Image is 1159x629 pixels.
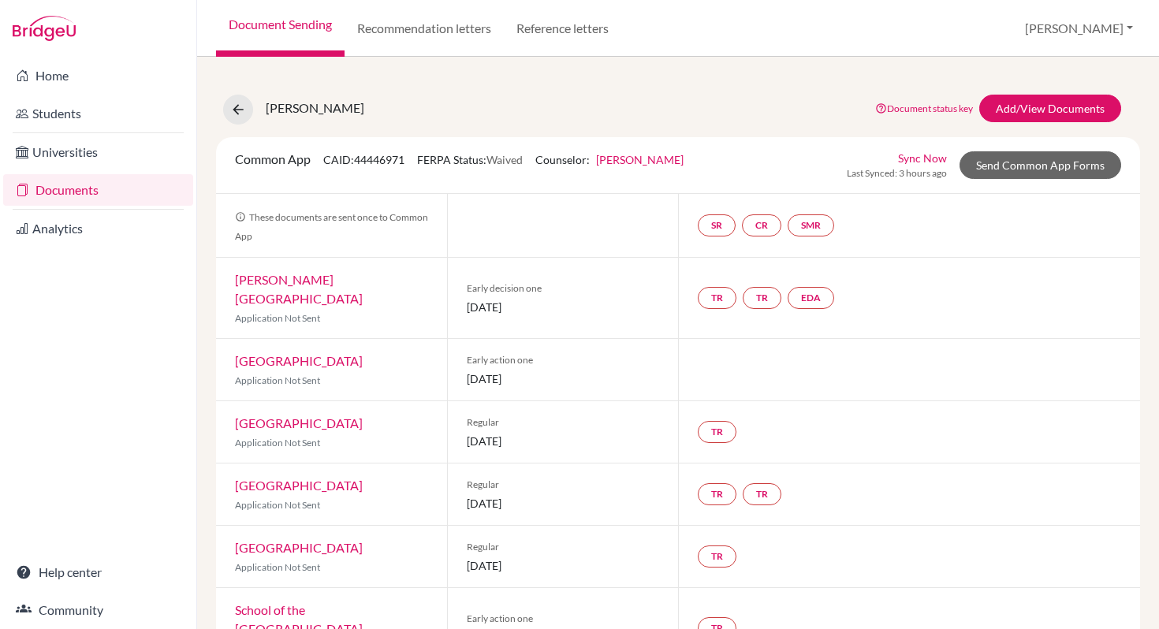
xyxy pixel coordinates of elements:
[235,151,311,166] span: Common App
[467,415,659,430] span: Regular
[3,98,193,129] a: Students
[417,153,523,166] span: FERPA Status:
[235,561,320,573] span: Application Not Sent
[235,499,320,511] span: Application Not Sent
[235,415,363,430] a: [GEOGRAPHIC_DATA]
[3,594,193,626] a: Community
[235,272,363,306] a: [PERSON_NAME][GEOGRAPHIC_DATA]
[979,95,1121,122] a: Add/View Documents
[698,287,736,309] a: TR
[535,153,684,166] span: Counselor:
[743,287,781,309] a: TR
[323,153,404,166] span: CAID: 44446971
[235,211,428,242] span: These documents are sent once to Common App
[3,60,193,91] a: Home
[486,153,523,166] span: Waived
[467,540,659,554] span: Regular
[467,557,659,574] span: [DATE]
[788,287,834,309] a: EDA
[235,478,363,493] a: [GEOGRAPHIC_DATA]
[467,281,659,296] span: Early decision one
[467,478,659,492] span: Regular
[698,483,736,505] a: TR
[467,370,659,387] span: [DATE]
[1018,13,1140,43] button: [PERSON_NAME]
[467,612,659,626] span: Early action one
[788,214,834,236] a: SMR
[266,100,364,115] span: [PERSON_NAME]
[898,150,947,166] a: Sync Now
[235,540,363,555] a: [GEOGRAPHIC_DATA]
[596,153,684,166] a: [PERSON_NAME]
[3,213,193,244] a: Analytics
[3,174,193,206] a: Documents
[743,483,781,505] a: TR
[235,312,320,324] span: Application Not Sent
[875,102,973,114] a: Document status key
[235,374,320,386] span: Application Not Sent
[467,353,659,367] span: Early action one
[960,151,1121,179] a: Send Common App Forms
[698,545,736,568] a: TR
[3,136,193,168] a: Universities
[467,433,659,449] span: [DATE]
[742,214,781,236] a: CR
[467,299,659,315] span: [DATE]
[3,556,193,588] a: Help center
[698,214,736,236] a: SR
[847,166,947,181] span: Last Synced: 3 hours ago
[698,421,736,443] a: TR
[13,16,76,41] img: Bridge-U
[467,495,659,512] span: [DATE]
[235,437,320,448] span: Application Not Sent
[235,353,363,368] a: [GEOGRAPHIC_DATA]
